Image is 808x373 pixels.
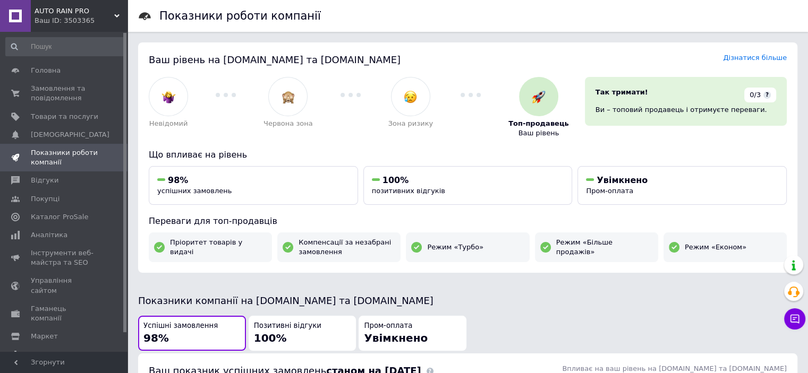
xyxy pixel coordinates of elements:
span: позитивних відгуків [372,187,445,195]
span: Пріоритет товарів у видачі [170,238,267,257]
span: Товари та послуги [31,112,98,122]
span: ? [763,91,771,99]
span: Режим «Турбо» [427,242,483,252]
span: успішних замовлень [157,187,232,195]
span: Зона ризику [388,119,433,128]
span: Червона зона [263,119,313,128]
span: Режим «Більше продажів» [556,238,653,257]
div: Ви – топовий продавець і отримуєте переваги. [596,105,776,115]
span: Переваги для топ-продавців [149,216,277,226]
span: Каталог ProSale [31,212,88,222]
span: Що впливає на рівень [149,150,247,160]
img: :woman-shrugging: [162,90,175,103]
span: [DEMOGRAPHIC_DATA] [31,130,109,140]
span: Ваш рівень [518,128,559,138]
span: Показники компанії на [DOMAIN_NAME] та [DOMAIN_NAME] [138,295,433,306]
span: 100% [382,175,409,185]
span: Управління сайтом [31,276,98,295]
img: :rocket: [532,90,545,103]
span: AUTO RAIN PRO [35,6,114,16]
span: Маркет [31,332,58,341]
span: Пром-оплата [586,187,633,195]
span: Невідомий [149,119,188,128]
span: 98% [168,175,188,185]
span: Впливає на ваш рівень на [DOMAIN_NAME] та [DOMAIN_NAME] [562,365,787,372]
button: Пром-оплатаУвімкнено [359,316,466,351]
span: Увімкнено [597,175,648,185]
span: Ваш рівень на [DOMAIN_NAME] та [DOMAIN_NAME] [149,54,401,65]
span: 98% [143,332,169,344]
input: Пошук [5,37,125,56]
span: Відгуки [31,176,58,185]
span: Успішні замовлення [143,321,218,331]
button: Позитивні відгуки100% [249,316,356,351]
span: Замовлення та повідомлення [31,84,98,103]
a: Дізнатися більше [723,54,787,62]
div: Ваш ID: 3503365 [35,16,127,25]
span: Пром-оплата [364,321,412,331]
span: Позитивні відгуки [254,321,321,331]
span: Увімкнено [364,332,428,344]
img: :see_no_evil: [282,90,295,103]
span: Інструменти веб-майстра та SEO [31,248,98,267]
span: Так тримати! [596,88,648,96]
span: Компенсації за незабрані замовлення [299,238,395,257]
span: Топ-продавець [508,119,569,128]
span: Гаманець компанії [31,304,98,323]
button: 100%позитивних відгуків [363,166,573,205]
span: Режим «Економ» [685,242,746,252]
span: Головна [31,66,61,75]
span: Налаштування [31,350,85,359]
span: Показники роботи компанії [31,148,98,167]
h1: Показники роботи компанії [159,10,321,22]
div: 0/3 [744,88,776,102]
span: Покупці [31,194,59,204]
button: Успішні замовлення98% [138,316,246,351]
span: Аналітика [31,230,67,240]
button: 98%успішних замовлень [149,166,358,205]
button: Чат з покупцем [784,308,805,329]
span: 100% [254,332,287,344]
button: УвімкненоПром-оплата [577,166,787,205]
img: :disappointed_relieved: [404,90,417,103]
